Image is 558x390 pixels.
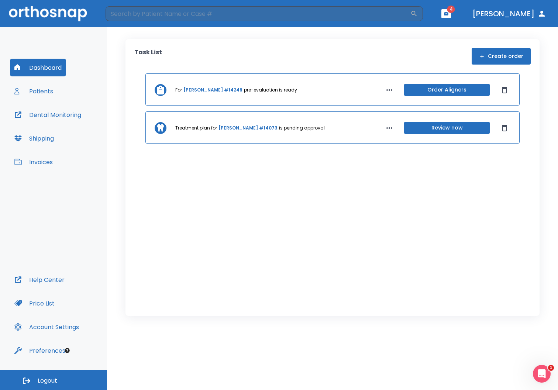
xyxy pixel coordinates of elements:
[10,271,69,289] button: Help Center
[10,106,86,124] button: Dental Monitoring
[472,48,531,65] button: Create order
[175,87,182,93] p: For
[279,125,325,131] p: is pending approval
[218,125,278,131] a: [PERSON_NAME] #14073
[10,294,59,312] button: Price List
[38,377,57,385] span: Logout
[404,84,490,96] button: Order Aligners
[106,6,410,21] input: Search by Patient Name or Case #
[10,342,70,359] button: Preferences
[10,153,57,171] button: Invoices
[175,125,217,131] p: Treatment plan for
[10,82,58,100] button: Patients
[447,6,455,13] span: 4
[134,48,162,65] p: Task List
[10,318,83,336] button: Account Settings
[9,6,87,21] img: Orthosnap
[244,87,297,93] p: pre-evaluation is ready
[469,7,549,20] button: [PERSON_NAME]
[183,87,242,93] a: [PERSON_NAME] #14249
[533,365,551,383] iframe: Intercom live chat
[10,59,66,76] button: Dashboard
[499,122,510,134] button: Dismiss
[404,122,490,134] button: Review now
[10,130,58,147] button: Shipping
[64,347,70,354] div: Tooltip anchor
[548,365,554,371] span: 1
[499,84,510,96] button: Dismiss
